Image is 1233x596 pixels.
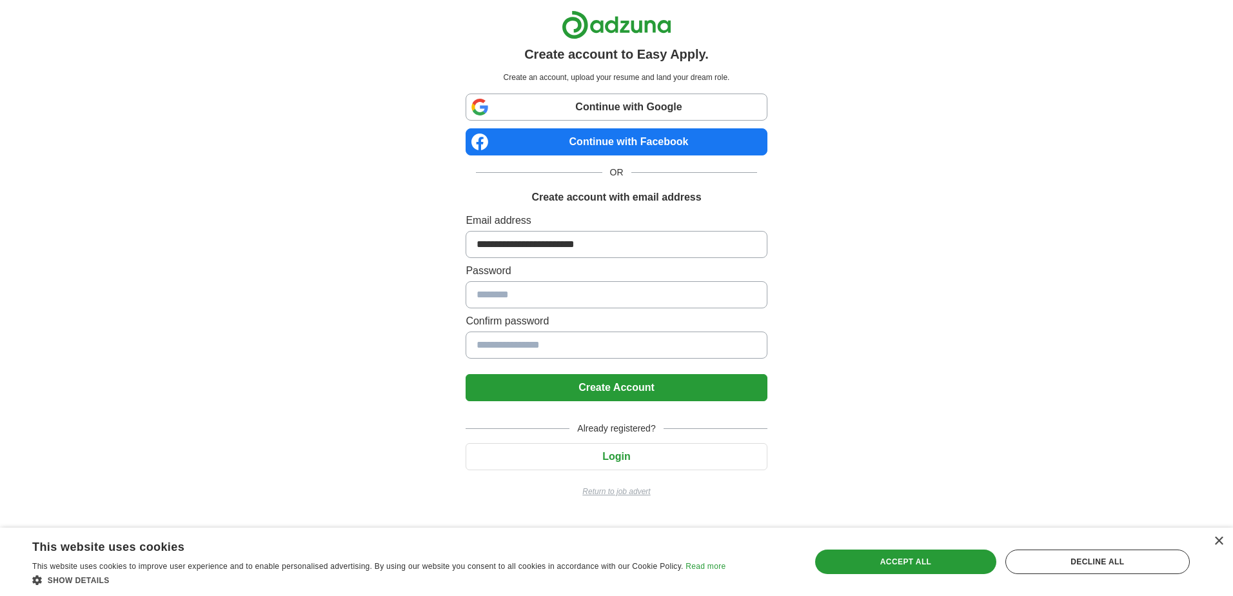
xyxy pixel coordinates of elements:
[32,562,684,571] span: This website uses cookies to improve user experience and to enable personalised advertising. By u...
[466,94,767,121] a: Continue with Google
[48,576,110,585] span: Show details
[466,313,767,329] label: Confirm password
[1214,537,1223,546] div: Close
[815,550,996,574] div: Accept all
[466,451,767,462] a: Login
[466,128,767,155] a: Continue with Facebook
[466,443,767,470] button: Login
[531,190,701,205] h1: Create account with email address
[466,213,767,228] label: Email address
[32,535,693,555] div: This website uses cookies
[569,422,663,435] span: Already registered?
[32,573,725,586] div: Show details
[468,72,764,83] p: Create an account, upload your resume and land your dream role.
[602,166,631,179] span: OR
[1005,550,1190,574] div: Decline all
[466,374,767,401] button: Create Account
[524,45,709,64] h1: Create account to Easy Apply.
[466,486,767,497] a: Return to job advert
[686,562,725,571] a: Read more, opens a new window
[562,10,671,39] img: Adzuna logo
[466,263,767,279] label: Password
